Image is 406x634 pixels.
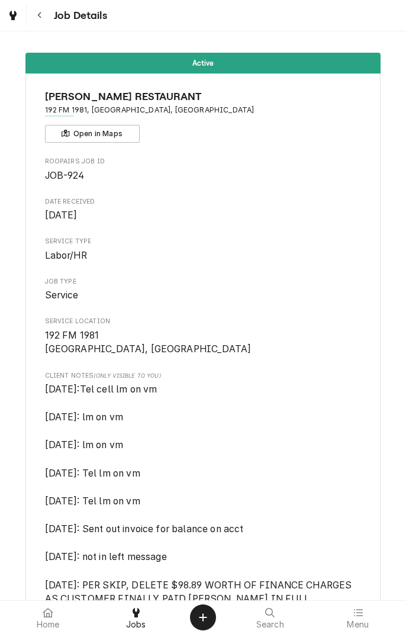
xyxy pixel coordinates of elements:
[45,89,362,105] span: Name
[192,59,214,67] span: Active
[50,8,107,24] span: Job Details
[45,125,140,143] button: Open in Maps
[45,329,362,356] span: Service Location
[45,371,362,381] span: Client Notes
[94,372,160,379] span: (Only Visible to You)
[45,105,362,115] span: Address
[45,157,362,182] div: Roopairs Job ID
[29,5,50,26] button: Navigate back
[45,170,85,181] span: JOB-924
[45,208,362,223] span: Date Received
[45,157,362,166] span: Roopairs Job ID
[256,620,284,629] span: Search
[45,330,252,355] span: 192 FM 1981 [GEOGRAPHIC_DATA], [GEOGRAPHIC_DATA]
[45,277,362,302] div: Job Type
[126,620,146,629] span: Jobs
[45,317,362,356] div: Service Location
[45,89,362,143] div: Client Information
[227,603,314,632] a: Search
[45,237,362,246] span: Service Type
[2,5,24,26] a: Go to Jobs
[5,603,92,632] a: Home
[45,317,362,326] span: Service Location
[347,620,369,629] span: Menu
[45,169,362,183] span: Roopairs Job ID
[37,620,60,629] span: Home
[315,603,402,632] a: Menu
[45,277,362,287] span: Job Type
[45,237,362,262] div: Service Type
[190,604,216,630] button: Create Object
[45,249,362,263] span: Service Type
[93,603,180,632] a: Jobs
[45,197,362,207] span: Date Received
[25,53,381,73] div: Status
[45,210,78,221] span: [DATE]
[45,250,87,261] span: Labor/HR
[45,197,362,223] div: Date Received
[45,289,79,301] span: Service
[45,288,362,302] span: Job Type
